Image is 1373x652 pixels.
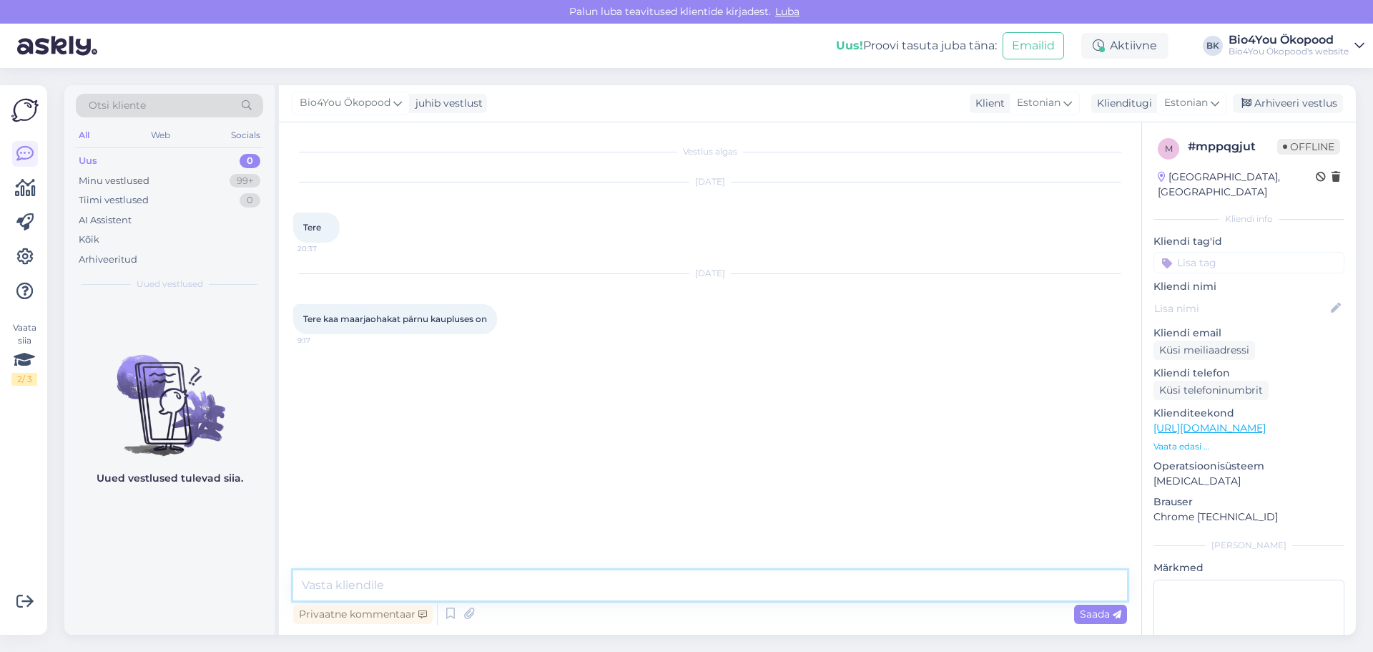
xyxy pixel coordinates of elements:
[228,126,263,145] div: Socials
[89,98,146,113] span: Otsi kliente
[836,37,997,54] div: Proovi tasuta juba täna:
[1229,34,1364,57] a: Bio4You ÖkopoodBio4You Ökopood's website
[1153,366,1344,381] p: Kliendi telefon
[1153,510,1344,525] p: Chrome [TECHNICAL_ID]
[1153,213,1344,225] div: Kliendi info
[137,278,203,291] span: Uued vestlused
[11,97,39,124] img: Askly Logo
[293,175,1127,188] div: [DATE]
[1153,381,1269,400] div: Küsi telefoninumbrit
[79,233,99,247] div: Kõik
[293,267,1127,280] div: [DATE]
[79,253,137,267] div: Arhiveeritud
[1165,143,1173,154] span: m
[79,193,149,208] div: Tiimi vestlused
[303,313,487,324] span: Tere kaa maarjaohakat pärnu kaupluses on
[1153,539,1344,552] div: [PERSON_NAME]
[1081,33,1168,59] div: Aktiivne
[76,126,92,145] div: All
[1229,34,1349,46] div: Bio4You Ökopood
[1158,170,1316,200] div: [GEOGRAPHIC_DATA], [GEOGRAPHIC_DATA]
[297,335,351,346] span: 9:17
[1153,495,1344,510] p: Brauser
[1153,234,1344,249] p: Kliendi tag'id
[410,96,483,111] div: juhib vestlust
[79,154,97,168] div: Uus
[1153,252,1344,273] input: Lisa tag
[1164,95,1208,111] span: Estonian
[303,222,321,233] span: Tere
[771,5,804,18] span: Luba
[836,39,863,52] b: Uus!
[1153,406,1344,421] p: Klienditeekond
[1233,94,1343,113] div: Arhiveeri vestlus
[1153,326,1344,341] p: Kliendi email
[1080,608,1121,621] span: Saada
[1017,95,1060,111] span: Estonian
[1091,96,1152,111] div: Klienditugi
[970,96,1005,111] div: Klient
[240,154,260,168] div: 0
[230,174,260,188] div: 99+
[1188,138,1277,155] div: # mppqgjut
[79,213,132,228] div: AI Assistent
[97,471,243,486] p: Uued vestlused tulevad siia.
[79,174,149,188] div: Minu vestlused
[293,605,433,624] div: Privaatne kommentaar
[1153,440,1344,453] p: Vaata edasi ...
[11,373,37,386] div: 2 / 3
[1153,459,1344,474] p: Operatsioonisüsteem
[1003,32,1064,59] button: Emailid
[240,193,260,208] div: 0
[293,145,1127,158] div: Vestlus algas
[1277,139,1340,155] span: Offline
[1153,341,1255,360] div: Küsi meiliaadressi
[1203,36,1223,56] div: BK
[1153,474,1344,489] p: [MEDICAL_DATA]
[148,126,173,145] div: Web
[1153,560,1344,575] p: Märkmed
[300,95,390,111] span: Bio4You Ökopood
[297,243,351,254] span: 20:37
[1153,422,1266,434] a: [URL][DOMAIN_NAME]
[1154,301,1328,316] input: Lisa nimi
[11,321,37,386] div: Vaata siia
[1229,46,1349,57] div: Bio4You Ökopood's website
[1153,279,1344,294] p: Kliendi nimi
[64,329,275,458] img: No chats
